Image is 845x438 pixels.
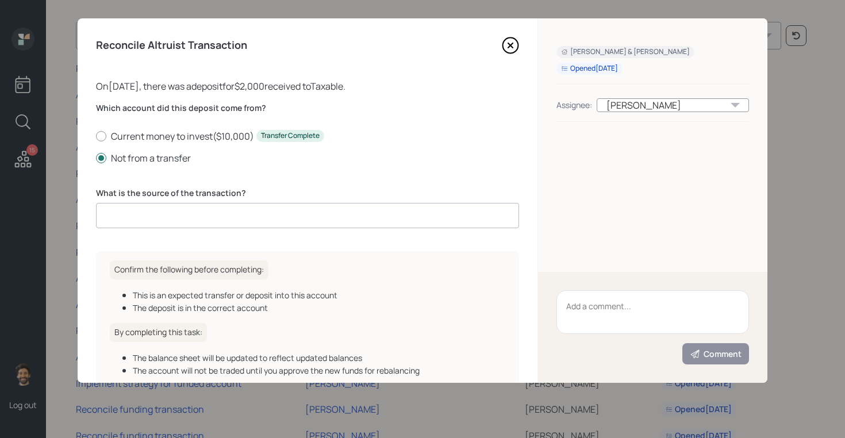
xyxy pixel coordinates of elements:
h6: Confirm the following before completing: [110,260,268,279]
label: Which account did this deposit come from? [96,102,519,114]
h6: By completing this task: [110,323,207,342]
div: On [DATE] , there was a deposit for $2,000 received to Taxable . [96,79,519,93]
div: The balance sheet will be updated to reflect updated balances [133,352,505,364]
div: Comment [690,348,742,360]
div: The account will not be traded until you approve the new funds for rebalancing [133,364,505,376]
div: Opened [DATE] [561,64,618,74]
label: Current money to invest ( $10,000 ) [96,130,519,143]
div: [PERSON_NAME] & [PERSON_NAME] [561,47,690,57]
div: [PERSON_NAME] [597,98,749,112]
button: Comment [682,343,749,364]
label: What is the source of the transaction? [96,187,519,199]
div: This is an expected transfer or deposit into this account [133,289,505,301]
div: Assignee: [556,99,592,111]
h4: Reconcile Altruist Transaction [96,39,247,52]
div: The deposit is in the correct account [133,302,505,314]
label: Not from a transfer [96,152,519,164]
div: Transfer Complete [261,131,320,141]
